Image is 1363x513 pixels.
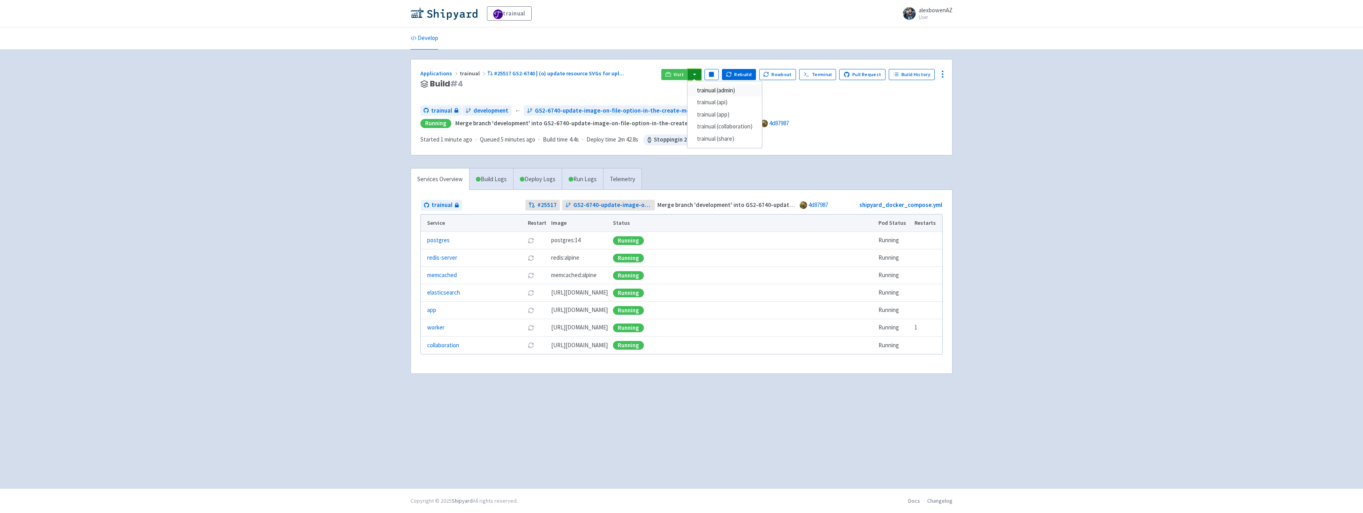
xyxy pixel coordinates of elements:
span: #25517 GS2-6740 | (o) update resource SVGs for upl ... [494,70,624,77]
button: Rowboat [759,69,796,80]
th: Pod Status [876,214,912,232]
td: Running [876,337,912,354]
a: Pull Request [839,69,886,80]
small: User [919,15,953,20]
a: worker [427,323,445,332]
a: GS2-6740-update-image-on-file-option-in-the-create-menu-on-the-content-ab [562,200,655,211]
strong: # 25517 [537,201,557,210]
span: [DOMAIN_NAME][URL] [551,341,608,350]
button: Restart pod [528,325,534,331]
img: Shipyard logo [410,7,477,20]
div: Running [613,271,644,280]
div: Copyright © 2025 All rights reserved. [410,497,518,505]
a: 4d87987 [808,201,828,209]
a: #25517 GS2-6740 | (o) update resource SVGs for upl... [487,70,625,77]
a: trainual [420,105,462,116]
a: postgres [427,236,450,245]
td: Running [876,319,912,337]
button: Restart pod [528,307,534,314]
a: trainual (api) [687,96,762,109]
span: ← [515,106,521,115]
a: Docs [908,497,920,504]
a: Services Overview [411,168,469,190]
a: collaboration [427,341,459,350]
span: Build time [543,135,568,144]
a: trainual [487,6,532,21]
a: Shipyard [452,497,473,504]
button: Restart pod [528,342,534,348]
a: 4d87987 [769,119,789,127]
span: redis:alpine [551,253,579,262]
span: Deploy time [586,135,616,144]
a: GS2-6740-update-image-on-file-option-in-the-create-menu-on-the-content-ab [524,105,752,116]
span: postgres:14 [551,236,580,245]
a: Visit [661,69,688,80]
a: Run Logs [562,168,603,190]
span: GS2-6740-update-image-on-file-option-in-the-create-menu-on-the-content-ab [535,106,749,115]
div: · · · [420,134,718,145]
a: app [427,306,436,315]
a: Build History [889,69,935,80]
th: Image [549,214,611,232]
th: Restarts [912,214,942,232]
span: trainual [431,106,452,115]
button: Restart pod [528,272,534,279]
a: trainual (app) [687,109,762,121]
span: trainual [460,70,487,77]
span: 4.4s [569,135,579,144]
td: Running [876,284,912,302]
a: Telemetry [603,168,641,190]
a: trainual (collaboration) [687,121,762,133]
span: GS2-6740-update-image-on-file-option-in-the-create-menu-on-the-content-ab [573,201,652,210]
a: development [462,105,512,116]
a: Deploy Logs [513,168,562,190]
div: Running [613,306,644,315]
span: alexbowenAZ [919,6,953,14]
div: Running [613,323,644,332]
span: development [473,106,508,115]
a: memcached [427,271,457,280]
span: [DOMAIN_NAME][URL] [551,323,608,332]
a: trainual (admin) [687,84,762,97]
span: Build [430,79,463,88]
a: shipyard_docker_compose.yml [859,201,942,209]
th: Restart [525,214,549,232]
span: # 4 [450,78,463,89]
a: Changelog [927,497,953,504]
button: Restart pod [528,290,534,296]
td: Running [876,302,912,319]
div: Running [613,289,644,297]
time: 5 minutes ago [501,136,535,143]
a: Terminal [799,69,836,80]
a: alexbowenAZ User [898,7,953,20]
td: Running [876,249,912,267]
button: Restart pod [528,255,534,261]
span: [DOMAIN_NAME][URL] [551,306,608,315]
a: trainual (share) [687,133,762,145]
span: memcached:alpine [551,271,597,280]
span: Queued [480,136,535,143]
span: Stopping in 2 hr 58 min [643,134,718,145]
div: Running [613,236,644,245]
div: Running [420,119,451,128]
th: Service [421,214,525,232]
a: elasticsearch [427,288,460,297]
td: Running [876,232,912,249]
span: trainual [431,201,452,210]
button: Rebuild [722,69,756,80]
span: [DOMAIN_NAME][URL] [551,288,608,297]
div: Running [613,341,644,350]
a: Develop [410,27,438,50]
a: trainual [421,200,462,211]
strong: Merge branch 'development' into GS2-6740-update-image-on-file-option-in-the-create-menu-on-the-co... [455,119,758,127]
span: Visit [674,71,684,78]
a: Build Logs [470,168,513,190]
th: Status [611,214,876,232]
td: Running [876,267,912,284]
a: #25517 [525,200,560,211]
time: 1 minute ago [441,136,472,143]
button: Pause [704,69,719,80]
div: Running [613,254,644,262]
td: 1 [912,319,942,337]
button: Restart pod [528,237,534,244]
